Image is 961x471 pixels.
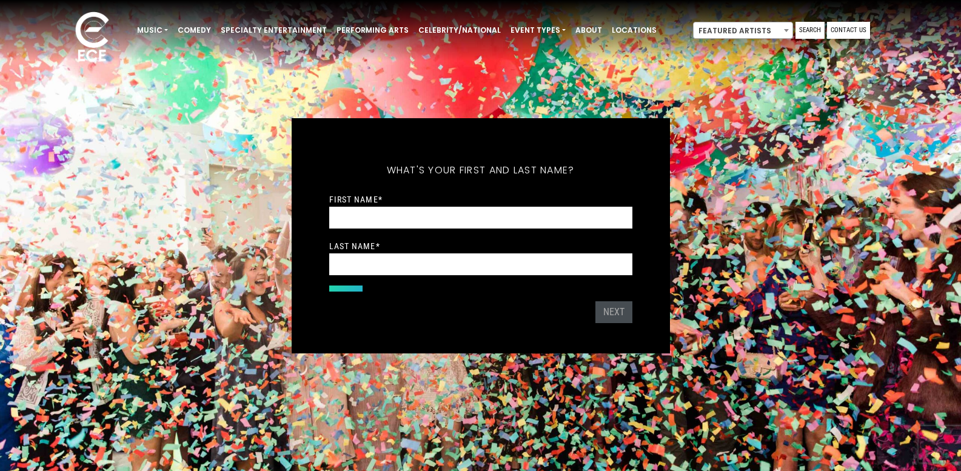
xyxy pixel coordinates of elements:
[62,8,122,67] img: ece_new_logo_whitev2-1.png
[506,20,571,41] a: Event Types
[173,20,216,41] a: Comedy
[329,149,632,192] h5: What's your first and last name?
[216,20,332,41] a: Specialty Entertainment
[329,194,383,205] label: First Name
[827,22,870,39] a: Contact Us
[332,20,414,41] a: Performing Arts
[795,22,825,39] a: Search
[329,241,380,252] label: Last Name
[132,20,173,41] a: Music
[414,20,506,41] a: Celebrity/National
[571,20,607,41] a: About
[694,22,792,39] span: Featured Artists
[693,22,793,39] span: Featured Artists
[607,20,661,41] a: Locations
